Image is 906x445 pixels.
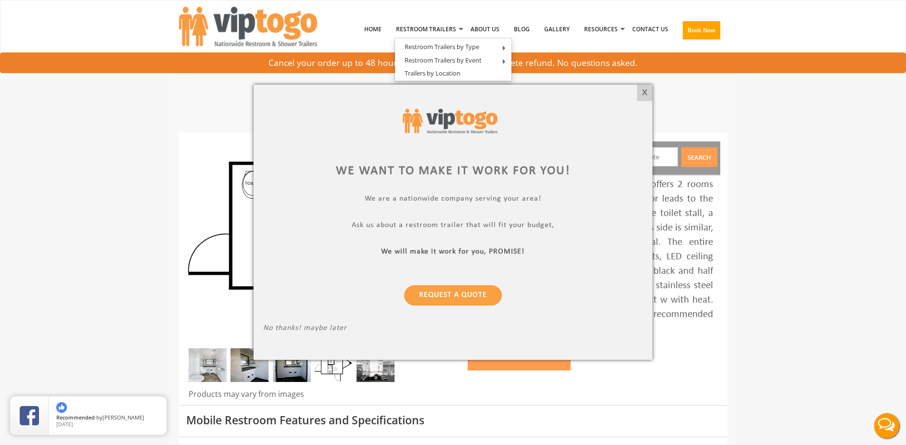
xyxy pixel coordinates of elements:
[102,414,144,421] span: [PERSON_NAME]
[263,163,643,180] div: We want to make it work for you!
[868,407,906,445] button: Live Chat
[263,221,643,232] p: Ask us about a restroom trailer that will fit your budget,
[56,415,159,421] span: by
[263,195,643,206] p: We are a nationwide company serving your area!
[403,109,498,133] img: viptogo logo
[56,402,67,413] img: thumbs up icon
[404,286,502,306] a: Request a Quote
[56,420,73,428] span: [DATE]
[637,85,652,101] div: X
[56,414,95,421] span: Recommended
[20,406,39,425] img: Review Rating
[263,324,643,335] p: No thanks! maybe later
[382,248,525,256] b: We will make it work for you, PROMISE!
